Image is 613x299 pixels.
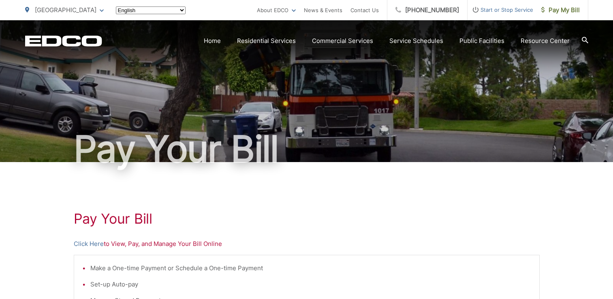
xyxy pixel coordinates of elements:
span: [GEOGRAPHIC_DATA] [35,6,96,14]
a: Residential Services [237,36,296,46]
a: Home [204,36,221,46]
li: Set-up Auto-pay [90,280,531,289]
a: Commercial Services [312,36,373,46]
a: About EDCO [257,5,296,15]
select: Select a language [116,6,186,14]
a: Resource Center [521,36,570,46]
a: EDCD logo. Return to the homepage. [25,35,102,47]
li: Make a One-time Payment or Schedule a One-time Payment [90,263,531,273]
h1: Pay Your Bill [74,211,540,227]
a: Click Here [74,239,104,249]
a: News & Events [304,5,342,15]
span: Pay My Bill [541,5,580,15]
a: Public Facilities [459,36,504,46]
p: to View, Pay, and Manage Your Bill Online [74,239,540,249]
h1: Pay Your Bill [25,129,588,169]
a: Contact Us [350,5,379,15]
a: Service Schedules [389,36,443,46]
